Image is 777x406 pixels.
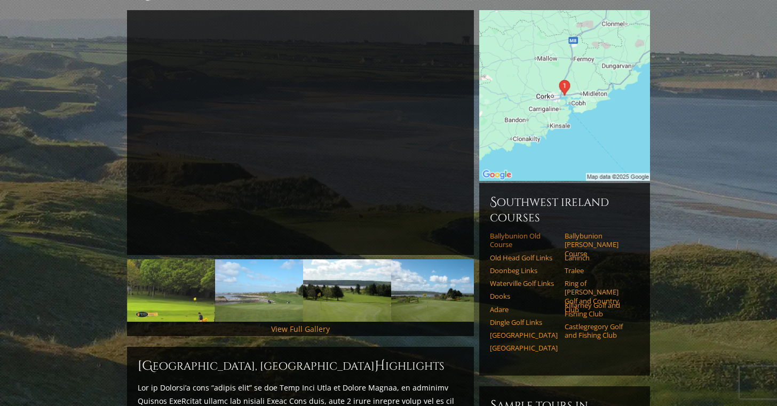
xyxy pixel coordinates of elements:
[565,279,632,314] a: Ring of [PERSON_NAME] Golf and Country Club
[138,357,463,375] h2: [GEOGRAPHIC_DATA], [GEOGRAPHIC_DATA] ighlights
[490,194,639,225] h6: Southwest Ireland Courses
[479,10,650,181] img: Google Map of Little Island, Ireland
[490,318,558,327] a: Dingle Golf Links
[490,232,558,249] a: Ballybunion Old Course
[271,324,330,334] a: View Full Gallery
[490,305,558,314] a: Adare
[565,232,632,258] a: Ballybunion [PERSON_NAME] Course
[565,253,632,262] a: Lahinch
[565,322,632,340] a: Castlegregory Golf and Fishing Club
[375,357,385,375] span: H
[490,266,558,275] a: Doonbeg Links
[565,301,632,319] a: Killarney Golf and Fishing Club
[490,253,558,262] a: Old Head Golf Links
[565,266,632,275] a: Tralee
[490,331,558,339] a: [GEOGRAPHIC_DATA]
[490,344,558,352] a: [GEOGRAPHIC_DATA]
[490,292,558,300] a: Dooks
[490,279,558,288] a: Waterville Golf Links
